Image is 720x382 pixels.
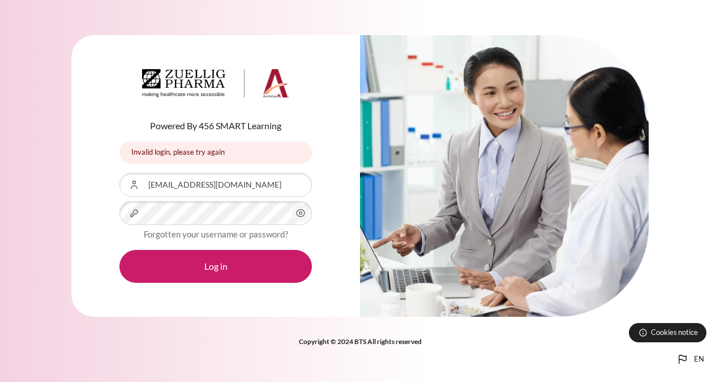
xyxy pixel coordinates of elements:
div: Invalid login, please try again [119,142,312,164]
button: Log in [119,250,312,283]
button: Languages [671,348,709,371]
a: Architeck [142,69,289,102]
a: Forgotten your username or password? [144,229,288,239]
strong: Copyright © 2024 BTS All rights reserved [299,337,422,346]
input: Username or Email Address [119,173,312,197]
span: Cookies notice [651,327,698,338]
button: Cookies notice [629,323,706,342]
img: Architeck [142,69,289,97]
span: en [694,354,704,365]
p: Powered By 456 SMART Learning [119,119,312,133]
